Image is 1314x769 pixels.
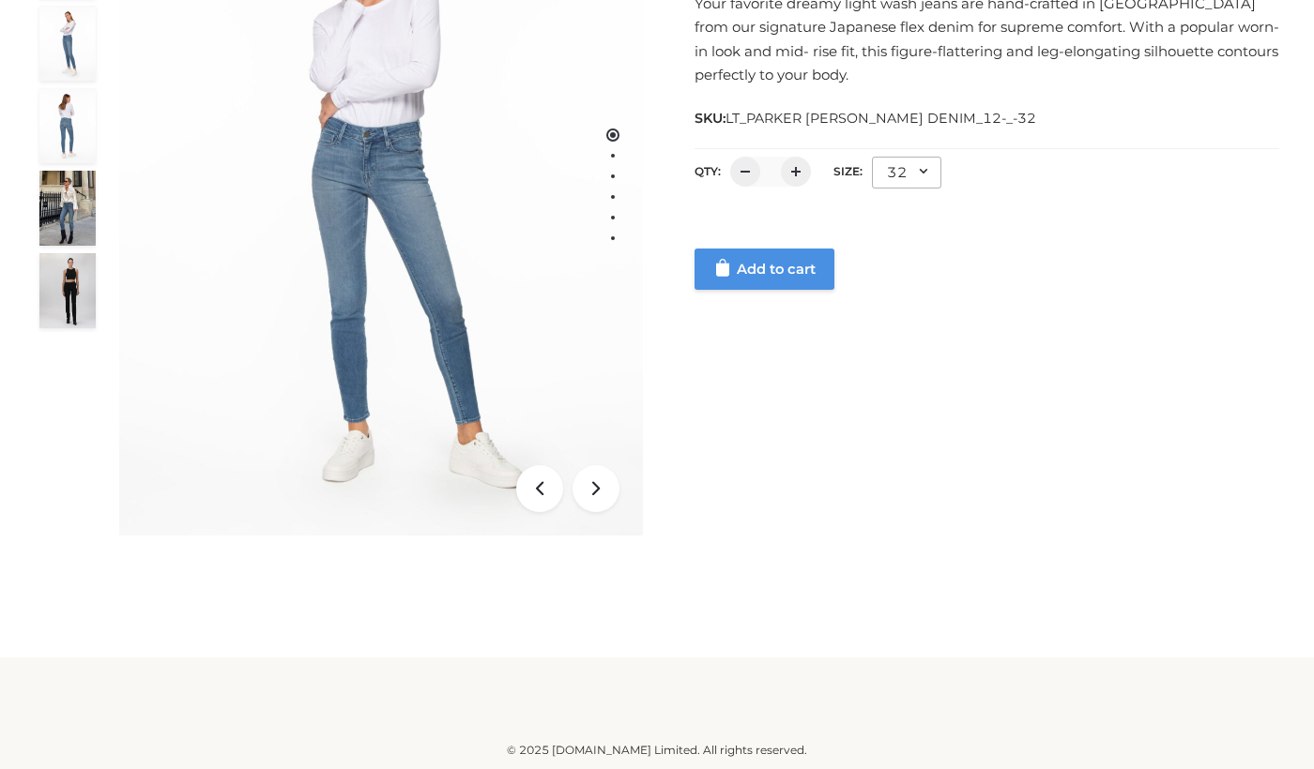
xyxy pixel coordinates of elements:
[695,164,721,178] label: QTY:
[833,164,863,178] label: Size:
[695,249,834,290] a: Add to cart
[726,110,1036,127] span: LT_PARKER [PERSON_NAME] DENIM_12-_-32
[39,6,96,81] img: 2001KLX-Ava-skinny-cove-3-scaled_eb6bf915-b6b9-448f-8c6c-8cabb27fd4b2.jpg
[872,157,941,188] div: 32
[39,253,96,328] img: 49df5f96394c49d8b5cbdcda3511328a.HD-1080p-2.5Mbps-49301101_thumbnail.jpg
[35,741,1279,760] div: © 2025 [DOMAIN_NAME] Limited. All rights reserved.
[39,88,96,163] img: 2001KLX-Ava-skinny-cove-2-scaled_32c0e67e-5e94-449c-a916-4c02a8c03427.jpg
[39,171,96,246] img: Bowery-Skinny_Cove-1.jpg
[695,107,1038,129] span: SKU:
